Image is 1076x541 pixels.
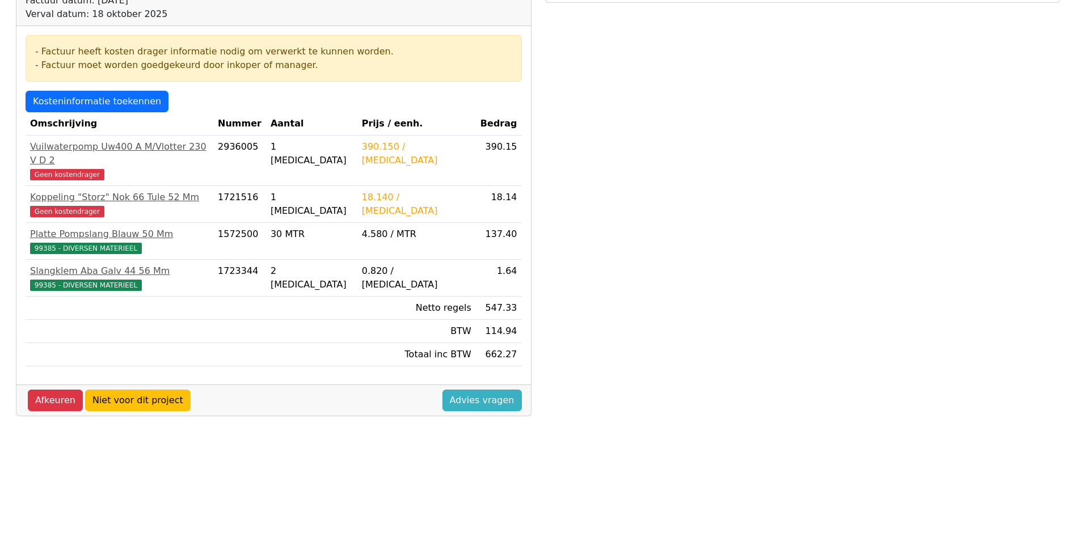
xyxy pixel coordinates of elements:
[476,320,522,343] td: 114.94
[476,136,522,186] td: 390.15
[357,112,476,136] th: Prijs / eenh.
[266,112,357,136] th: Aantal
[26,91,168,112] a: Kosteninformatie toekennen
[30,191,209,218] a: Koppeling "Storz" Nok 66 Tule 52 MmGeen kostendrager
[28,390,83,411] a: Afkeuren
[476,186,522,223] td: 18.14
[35,45,512,58] div: - Factuur heeft kosten drager informatie nodig om verwerkt te kunnen worden.
[213,136,266,186] td: 2936005
[476,297,522,320] td: 547.33
[271,227,353,241] div: 30 MTR
[476,112,522,136] th: Bedrag
[213,223,266,260] td: 1572500
[357,297,476,320] td: Netto regels
[357,320,476,343] td: BTW
[30,280,142,291] span: 99385 - DIVERSEN MATERIEEL
[30,140,209,167] div: Vuilwaterpomp Uw400 A M/Vlotter 230 V D 2
[362,264,471,291] div: 0.820 / [MEDICAL_DATA]
[30,191,209,204] div: Koppeling "Storz" Nok 66 Tule 52 Mm
[30,206,104,217] span: Geen kostendrager
[30,169,104,180] span: Geen kostendrager
[362,227,471,241] div: 4.580 / MTR
[271,140,353,167] div: 1 [MEDICAL_DATA]
[213,260,266,297] td: 1723344
[85,390,191,411] a: Niet voor dit project
[213,186,266,223] td: 1721516
[30,140,209,181] a: Vuilwaterpomp Uw400 A M/Vlotter 230 V D 2Geen kostendrager
[213,112,266,136] th: Nummer
[30,264,209,291] a: Slangklem Aba Galv 44 56 Mm99385 - DIVERSEN MATERIEEL
[362,191,471,218] div: 18.140 / [MEDICAL_DATA]
[476,343,522,366] td: 662.27
[362,140,471,167] div: 390.150 / [MEDICAL_DATA]
[30,264,209,278] div: Slangklem Aba Galv 44 56 Mm
[26,7,339,21] div: Verval datum: 18 oktober 2025
[35,58,512,72] div: - Factuur moet worden goedgekeurd door inkoper of manager.
[476,260,522,297] td: 1.64
[476,223,522,260] td: 137.40
[30,243,142,254] span: 99385 - DIVERSEN MATERIEEL
[271,191,353,218] div: 1 [MEDICAL_DATA]
[26,112,213,136] th: Omschrijving
[30,227,209,241] div: Platte Pompslang Blauw 50 Mm
[442,390,522,411] a: Advies vragen
[30,227,209,255] a: Platte Pompslang Blauw 50 Mm99385 - DIVERSEN MATERIEEL
[357,343,476,366] td: Totaal inc BTW
[271,264,353,291] div: 2 [MEDICAL_DATA]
